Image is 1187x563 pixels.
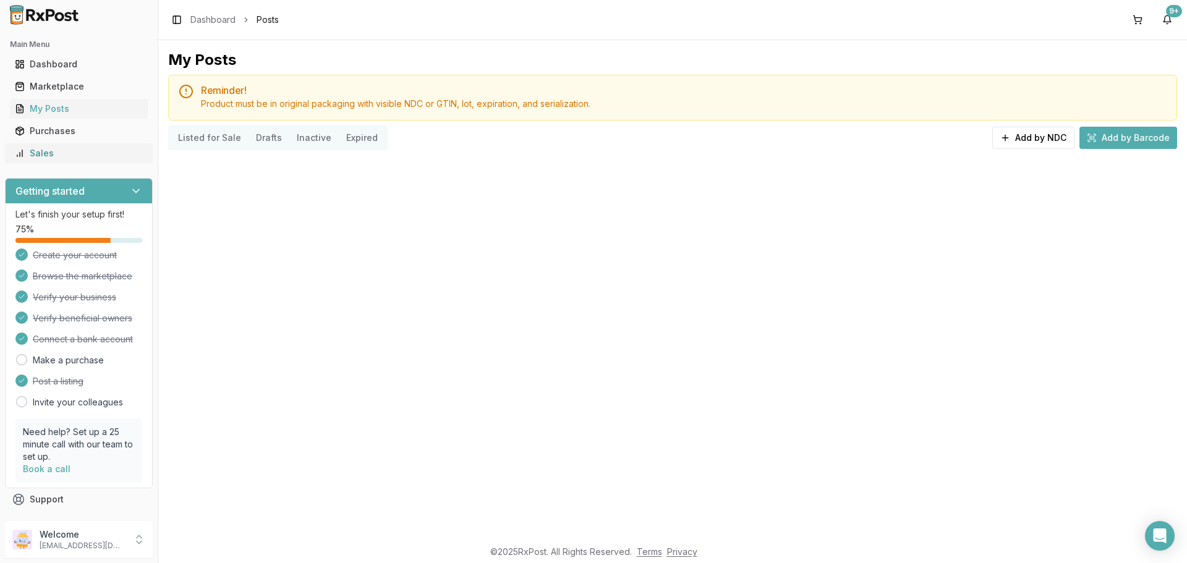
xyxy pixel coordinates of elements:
a: Marketplace [10,75,148,98]
div: Marketplace [15,80,143,93]
span: Feedback [30,515,72,528]
span: Verify your business [33,291,116,303]
a: Sales [10,142,148,164]
button: Marketplace [5,77,153,96]
a: Book a call [23,464,70,474]
button: Inactive [289,128,339,148]
a: Terms [637,546,662,557]
span: Posts [257,14,279,26]
span: Browse the marketplace [33,270,132,282]
nav: breadcrumb [190,14,279,26]
a: Dashboard [10,53,148,75]
button: Dashboard [5,54,153,74]
button: My Posts [5,99,153,119]
button: 9+ [1157,10,1177,30]
button: Purchases [5,121,153,141]
span: Create your account [33,249,117,261]
span: Connect a bank account [33,333,133,345]
button: Feedback [5,510,153,533]
a: Invite your colleagues [33,396,123,408]
p: Welcome [40,528,126,541]
span: Post a listing [33,375,83,387]
img: RxPost Logo [5,5,84,25]
button: Add by Barcode [1079,127,1177,149]
button: Drafts [249,128,289,148]
div: 9+ [1166,5,1182,17]
button: Support [5,488,153,510]
h3: Getting started [15,184,85,198]
a: Dashboard [190,14,236,26]
img: User avatar [12,530,32,549]
span: 75 % [15,223,34,235]
span: Verify beneficial owners [33,312,132,324]
a: Purchases [10,120,148,142]
h2: Main Menu [10,40,148,49]
h5: Reminder! [201,85,1167,95]
div: My Posts [168,50,236,70]
div: Sales [15,147,143,159]
div: Open Intercom Messenger [1145,521,1175,551]
a: Privacy [667,546,697,557]
div: Purchases [15,125,143,137]
a: My Posts [10,98,148,120]
div: My Posts [15,103,143,115]
button: Add by NDC [992,127,1074,149]
p: Let's finish your setup first! [15,208,142,221]
div: Product must be in original packaging with visible NDC or GTIN, lot, expiration, and serialization. [201,98,1167,110]
button: Sales [5,143,153,163]
a: Make a purchase [33,354,104,366]
p: [EMAIL_ADDRESS][DOMAIN_NAME] [40,541,126,551]
div: Dashboard [15,58,143,70]
button: Expired [339,128,385,148]
p: Need help? Set up a 25 minute call with our team to set up. [23,426,135,463]
button: Listed for Sale [171,128,249,148]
